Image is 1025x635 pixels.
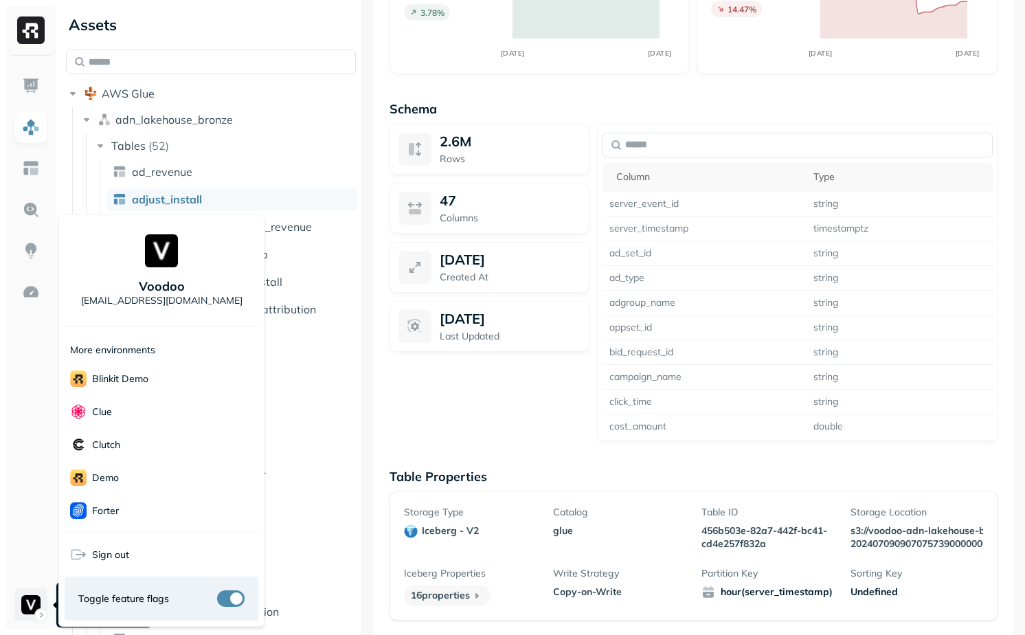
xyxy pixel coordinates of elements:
img: demo [70,469,87,486]
p: Forter [92,504,119,517]
span: Toggle feature flags [78,592,169,605]
img: Blinkit Demo [70,370,87,387]
p: Clutch [92,438,120,452]
img: Clutch [70,436,87,453]
p: Clue [92,405,112,419]
img: Forter [70,502,87,519]
p: Voodoo [139,278,185,294]
img: Clue [70,403,87,420]
img: Voodoo [145,234,178,267]
p: Blinkit Demo [92,372,148,386]
span: Sign out [92,548,129,561]
p: [EMAIL_ADDRESS][DOMAIN_NAME] [81,294,243,307]
p: demo [92,471,119,484]
p: More environments [70,344,155,357]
